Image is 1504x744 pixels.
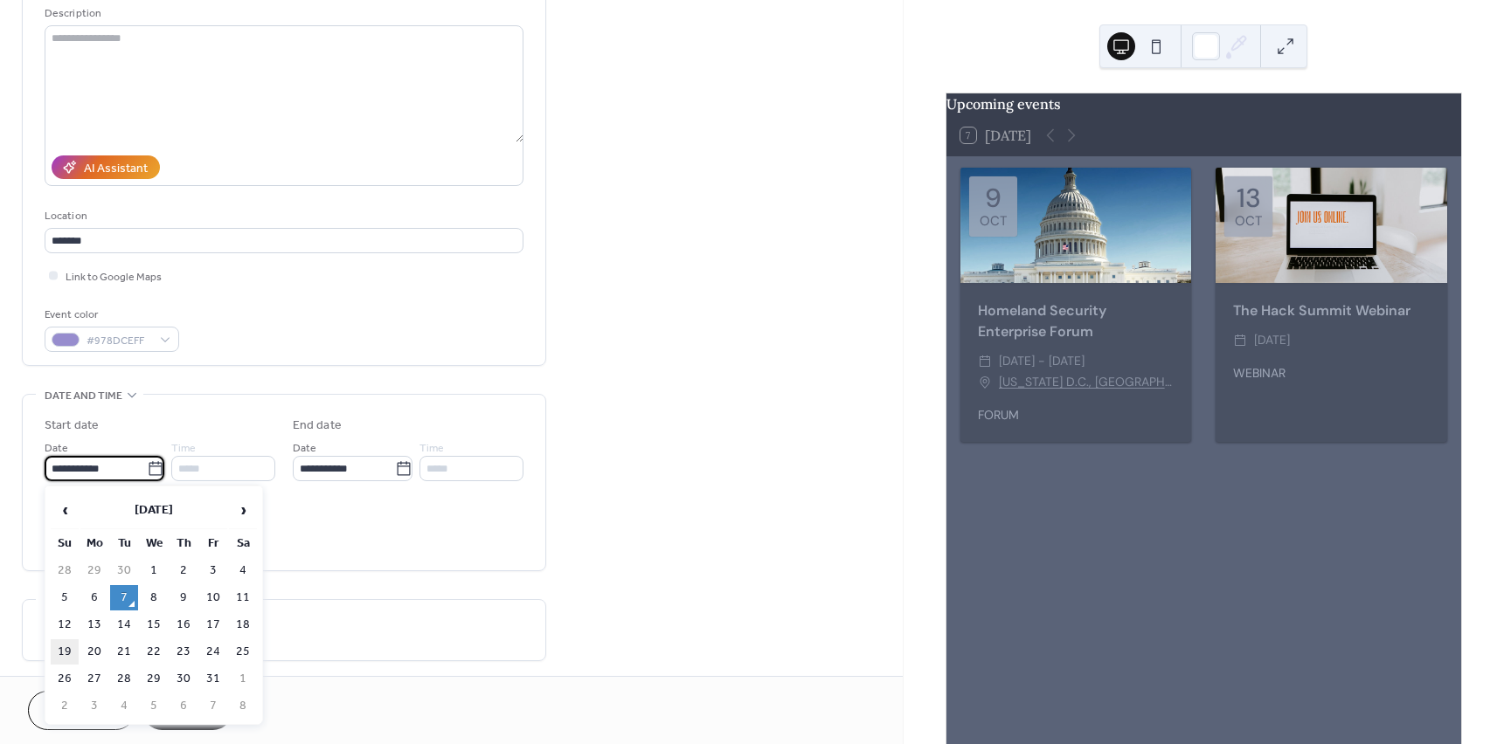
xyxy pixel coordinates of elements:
[229,558,257,583] td: 4
[999,372,1175,393] a: [US_STATE] D.C., [GEOGRAPHIC_DATA], [GEOGRAPHIC_DATA]
[229,639,257,665] td: 25
[28,691,135,730] button: Cancel
[51,558,79,583] td: 28
[229,585,257,610] td: 11
[140,531,168,556] th: We
[110,666,138,692] td: 28
[110,693,138,719] td: 4
[110,558,138,583] td: 30
[199,558,227,583] td: 3
[170,612,198,637] td: 16
[171,439,196,458] span: Time
[45,417,99,435] div: Start date
[80,693,108,719] td: 3
[229,666,257,692] td: 1
[80,492,227,529] th: [DATE]
[80,666,108,692] td: 27
[1216,300,1447,321] div: The Hack Summit Webinar
[110,612,138,637] td: 14
[199,531,227,556] th: Fr
[978,351,992,372] div: ​
[1237,185,1261,211] div: 13
[45,4,520,23] div: Description
[80,639,108,665] td: 20
[230,493,256,527] span: ›
[229,693,257,719] td: 8
[170,558,198,583] td: 2
[170,666,198,692] td: 30
[978,372,992,393] div: ​
[80,612,108,637] td: 13
[51,693,79,719] td: 2
[45,387,122,405] span: Date and time
[84,160,148,178] div: AI Assistant
[985,185,1002,211] div: 9
[51,612,79,637] td: 12
[140,585,168,610] td: 8
[960,406,1192,424] div: FORUM
[980,215,1007,228] div: Oct
[51,585,79,610] td: 5
[293,439,316,458] span: Date
[199,612,227,637] td: 17
[229,612,257,637] td: 18
[87,332,151,350] span: #978DCEFF
[52,493,78,527] span: ‹
[140,666,168,692] td: 29
[140,558,168,583] td: 1
[51,666,79,692] td: 26
[1233,330,1247,351] div: ​
[140,612,168,637] td: 15
[946,93,1461,114] div: Upcoming events
[80,531,108,556] th: Mo
[170,531,198,556] th: Th
[45,439,68,458] span: Date
[45,306,176,324] div: Event color
[1216,364,1447,382] div: WEBINAR
[45,207,520,225] div: Location
[199,666,227,692] td: 31
[199,693,227,719] td: 7
[199,585,227,610] td: 10
[110,585,138,610] td: 7
[51,639,79,665] td: 19
[1254,330,1290,351] span: [DATE]
[110,639,138,665] td: 21
[419,439,444,458] span: Time
[140,693,168,719] td: 5
[199,639,227,665] td: 24
[999,351,1085,372] span: [DATE] - [DATE]
[170,639,198,665] td: 23
[1235,215,1262,228] div: Oct
[80,558,108,583] td: 29
[140,639,168,665] td: 22
[80,585,108,610] td: 6
[110,531,138,556] th: Tu
[51,531,79,556] th: Su
[960,300,1192,342] div: Homeland Security Enterprise Forum
[293,417,342,435] div: End date
[170,585,198,610] td: 9
[229,531,257,556] th: Sa
[66,268,162,286] span: Link to Google Maps
[52,155,160,179] button: AI Assistant
[170,693,198,719] td: 6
